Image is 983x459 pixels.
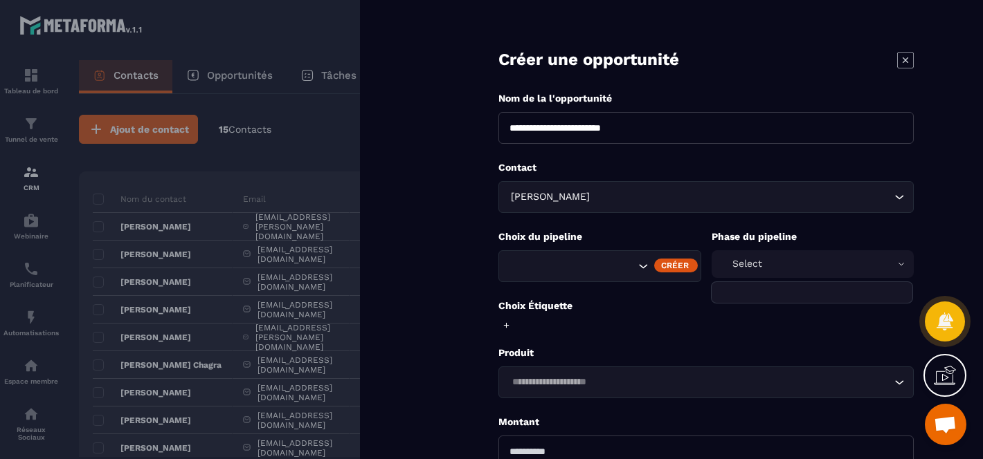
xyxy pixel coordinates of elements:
[498,48,679,71] p: Créer une opportunité
[498,161,914,174] p: Contact
[593,189,891,205] input: Search for option
[498,299,914,312] p: Choix Étiquette
[507,189,593,205] span: [PERSON_NAME]
[507,375,891,390] input: Search for option
[498,250,701,282] div: Search for option
[712,230,914,243] p: Phase du pipeline
[498,346,914,359] p: Produit
[925,404,966,445] a: Ouvrir le chat
[654,259,698,272] div: Créer
[507,259,635,274] input: Search for option
[498,230,701,243] p: Choix du pipeline
[498,415,914,429] p: Montant
[498,92,914,105] p: Nom de la l'opportunité
[498,366,914,398] div: Search for option
[498,181,914,213] div: Search for option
